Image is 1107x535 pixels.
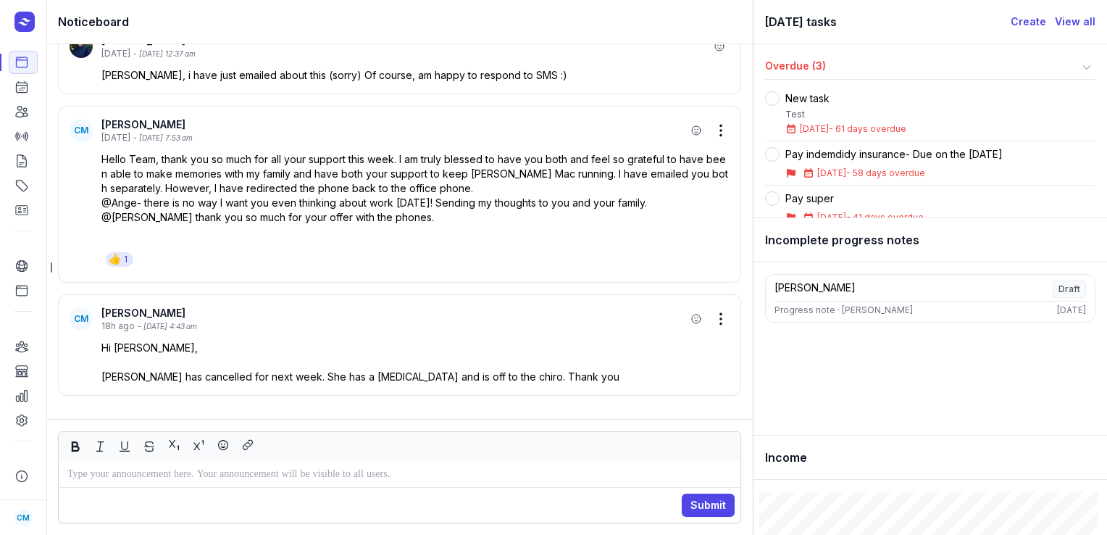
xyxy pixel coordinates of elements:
div: 1 [124,254,128,265]
div: - [DATE] 7:53 am [133,133,193,144]
span: - 58 days overdue [846,167,925,178]
span: - 61 days overdue [829,123,906,134]
button: Submit [682,494,735,517]
span: [DATE] [800,123,829,134]
div: [DATE] [101,48,130,59]
p: @Ange- there is no way I want you even thinking about work [DATE]! Sending my thoughts to you and... [101,196,730,210]
div: - [DATE] 4:43 am [138,321,197,332]
div: Progress note · [PERSON_NAME] [774,304,913,316]
div: [PERSON_NAME] [101,306,686,320]
div: [PERSON_NAME] [101,117,686,132]
div: [PERSON_NAME] [774,281,856,298]
div: - [DATE] 12:37 am [133,49,196,59]
div: Pay super [785,191,924,206]
div: [DATE] [1057,304,1086,316]
span: - 41 days overdue [846,212,924,223]
span: CM [74,125,88,136]
span: [DATE] [817,167,846,178]
a: [PERSON_NAME]DraftProgress note · [PERSON_NAME][DATE] [765,274,1095,323]
p: [PERSON_NAME] has cancelled for next week. She has a [MEDICAL_DATA] and is off to the chiro. Than... [101,370,730,384]
p: [PERSON_NAME], i have just emailed about this (sorry) Of course, am happy to respond to SMS :) [101,68,730,83]
p: @[PERSON_NAME] thank you so much for your offer with the phones. [101,210,730,225]
div: Test [785,109,906,120]
div: Pay indemdidy insurance- Due on the [DATE] [785,147,1003,162]
div: [DATE] [101,132,130,144]
div: [DATE] tasks [765,12,1011,32]
a: Create [1011,13,1046,30]
span: [DATE] [817,212,846,223]
div: New task [785,91,906,106]
span: CM [17,509,30,526]
div: Overdue (3) [765,59,1078,76]
span: CM [74,313,88,325]
p: Hi [PERSON_NAME], [101,341,730,355]
div: 👍 [109,252,121,267]
a: View all [1055,13,1095,30]
span: Draft [1053,281,1086,298]
span: Submit [690,497,726,514]
div: 18h ago [101,320,135,332]
p: Hello Team, thank you so much for all your support this week. I am truly blessed to have you both... [101,152,730,196]
div: Incomplete progress notes [753,218,1107,262]
div: Income [753,436,1107,480]
img: User profile image [70,35,93,58]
